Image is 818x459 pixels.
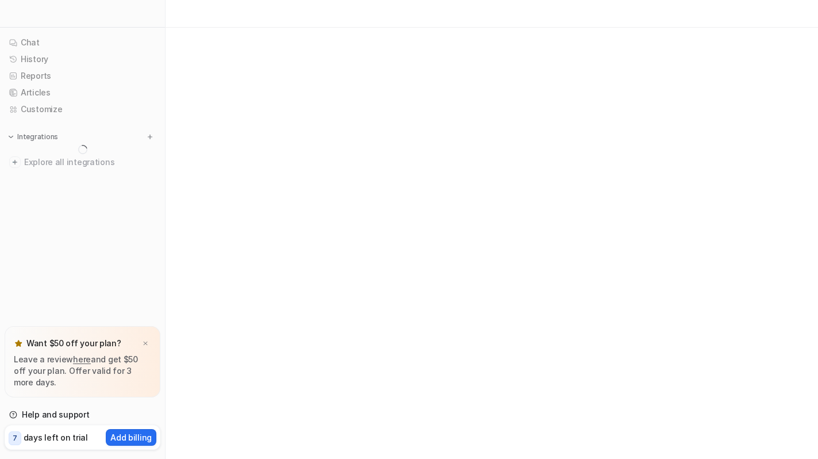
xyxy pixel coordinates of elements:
[24,431,88,443] p: days left on trial
[73,354,91,364] a: here
[14,354,151,388] p: Leave a review and get $50 off your plan. Offer valid for 3 more days.
[142,340,149,347] img: x
[17,132,58,141] p: Integrations
[5,131,62,143] button: Integrations
[5,154,160,170] a: Explore all integrations
[9,156,21,168] img: explore all integrations
[106,429,156,446] button: Add billing
[26,338,121,349] p: Want $50 off your plan?
[5,407,160,423] a: Help and support
[7,133,15,141] img: expand menu
[14,339,23,348] img: star
[5,101,160,117] a: Customize
[5,51,160,67] a: History
[110,431,152,443] p: Add billing
[5,35,160,51] a: Chat
[24,153,156,171] span: Explore all integrations
[5,68,160,84] a: Reports
[146,133,154,141] img: menu_add.svg
[13,433,17,443] p: 7
[5,85,160,101] a: Articles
